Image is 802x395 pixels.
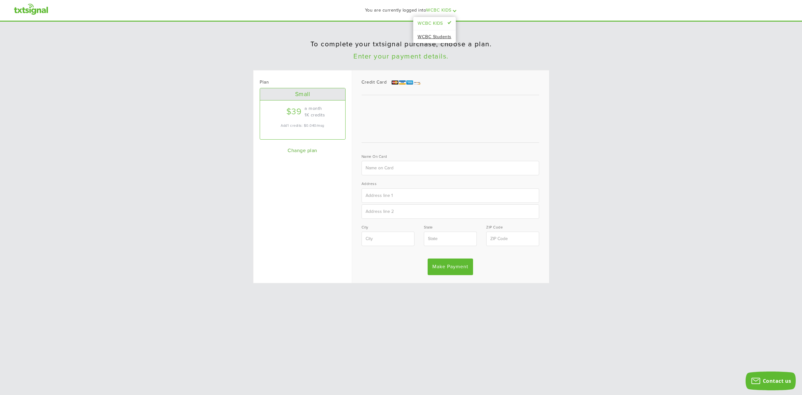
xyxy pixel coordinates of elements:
[424,225,433,230] label: State
[428,259,473,275] input: Make Payment
[260,88,345,100] div: Small
[260,123,345,128] p: Add'l credits: $0.040/msg
[253,40,549,48] h1: To complete your txtsignal purchase, choose a plan.
[362,154,387,159] label: Name on Card
[305,105,344,112] p: a month
[486,232,539,246] input: ZIP Code
[362,161,539,175] input: Name on Card
[362,225,368,230] label: City
[260,106,304,118] div: $39
[260,80,346,85] h2: Plan
[235,4,456,17] div: You are currently logged into
[253,53,549,60] h1: Enter your payment details.
[413,17,456,30] li: WCBC KIDS
[362,232,414,246] input: City
[288,147,317,154] a: Change plan
[362,204,539,219] input: Address line 2
[424,232,477,246] input: State
[362,80,539,85] h2: Credit Card
[746,372,796,390] button: Contact us
[362,188,539,203] input: Address line 1
[426,4,456,17] div: WCBC KIDS
[418,30,451,44] a: WCBC Students
[763,377,791,384] span: Contact us
[486,225,503,230] label: ZIP Code
[305,112,344,119] p: 1K credits
[14,4,48,15] a: txtsignal
[362,181,377,187] label: Address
